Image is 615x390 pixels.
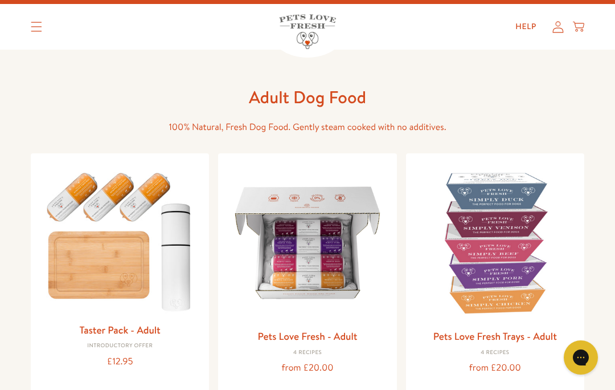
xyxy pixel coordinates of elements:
a: Pets Love Fresh - Adult [257,329,357,343]
summary: Translation missing: en.sections.header.menu [22,13,51,41]
h1: Adult Dog Food [125,86,490,108]
div: 4 Recipes [227,350,387,356]
img: Pets Love Fresh Trays - Adult [415,162,575,323]
div: £12.95 [40,354,200,369]
img: Pets Love Fresh [279,14,336,49]
div: from £20.00 [227,360,387,376]
div: 4 Recipes [415,350,575,356]
img: Taster Pack - Adult [40,162,200,316]
div: from £20.00 [415,360,575,376]
span: 100% Natural, Fresh Dog Food. Gently steam cooked with no additives. [169,121,446,133]
a: Pets Love Fresh Trays - Adult [433,329,557,343]
img: Pets Love Fresh - Adult [227,162,387,323]
div: Introductory Offer [40,343,200,350]
a: Taster Pack - Adult [80,323,161,337]
a: Help [506,15,546,38]
iframe: Gorgias live chat messenger [558,336,604,379]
